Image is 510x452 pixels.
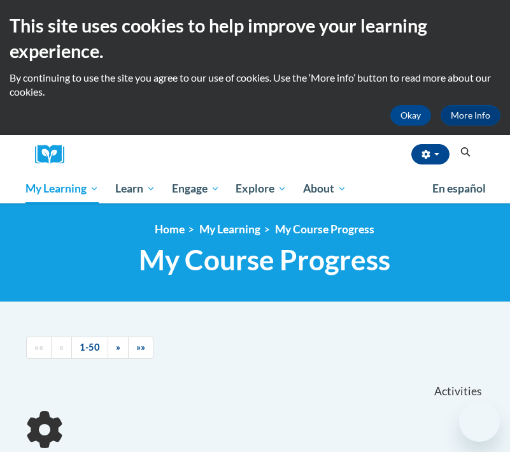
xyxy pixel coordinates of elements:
[136,342,145,353] span: »»
[34,342,43,353] span: ««
[35,145,73,164] a: Cox Campus
[107,174,164,203] a: Learn
[456,145,475,160] button: Search
[227,174,295,203] a: Explore
[275,222,374,236] a: My Course Progress
[51,337,72,359] a: Previous
[25,181,99,196] span: My Learning
[17,174,494,203] div: Main menu
[155,222,185,236] a: Home
[441,105,500,126] a: More Info
[236,181,287,196] span: Explore
[128,337,153,359] a: End
[424,175,494,202] a: En español
[432,182,486,195] span: En español
[18,174,108,203] a: My Learning
[10,71,500,99] p: By continuing to use the site you agree to our use of cookies. Use the ‘More info’ button to read...
[108,337,129,359] a: Next
[59,342,64,353] span: «
[10,13,500,64] h2: This site uses cookies to help improve your learning experience.
[295,174,355,203] a: About
[459,401,500,442] iframe: Button to launch messaging window
[116,342,120,353] span: »
[303,181,346,196] span: About
[71,337,108,359] a: 1-50
[164,174,228,203] a: Engage
[139,243,390,277] span: My Course Progress
[172,181,220,196] span: Engage
[390,105,431,126] button: Okay
[35,145,73,164] img: Logo brand
[411,144,450,164] button: Account Settings
[199,222,260,236] a: My Learning
[115,181,155,196] span: Learn
[26,337,52,359] a: Begining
